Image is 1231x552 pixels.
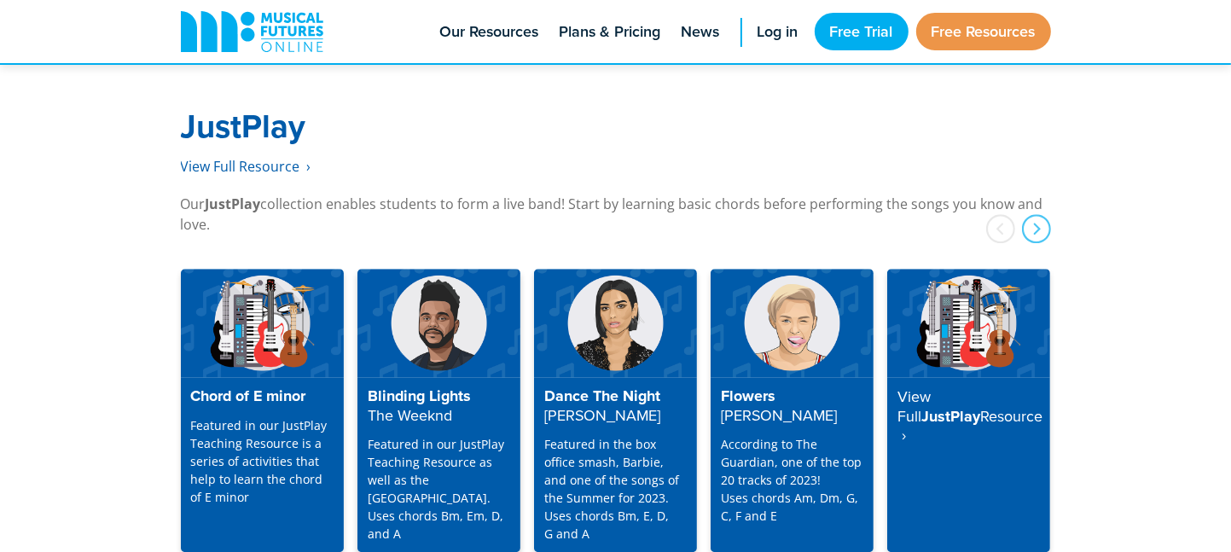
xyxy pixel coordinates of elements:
[721,404,837,426] strong: [PERSON_NAME]
[181,157,311,176] span: View Full Resource‎‏‏‎ ‎ ›
[181,157,311,177] a: View Full Resource‎‏‏‎ ‎ ›
[1022,214,1051,243] div: next
[544,435,687,543] p: Featured in the box office smash, Barbie, and one of the songs of the Summer for 2023. Uses chord...
[368,435,510,543] p: Featured in our JustPlay Teaching Resource as well as the [GEOGRAPHIC_DATA]. Uses chords Bm, Em, ...
[544,404,660,426] strong: [PERSON_NAME]
[897,405,1042,446] strong: Resource ‎ ›
[368,387,510,425] h4: Blinding Lights
[815,13,909,50] a: Free Trial
[181,102,306,149] strong: JustPlay
[758,20,798,44] span: Log in
[986,214,1015,243] div: prev
[682,20,720,44] span: News
[721,387,863,425] h4: Flowers
[181,194,1051,235] p: Our collection enables students to form a live band! Start by learning basic chords before perfor...
[357,269,520,552] a: Blinding LightsThe Weeknd Featured in our JustPlay Teaching Resource as well as the [GEOGRAPHIC_D...
[721,435,863,525] p: According to The Guardian, one of the top 20 tracks of 2023! Uses chords Am, Dm, G, C, F and E
[544,387,687,425] h4: Dance The Night
[916,13,1051,50] a: Free Resources
[897,386,931,427] strong: View Full
[368,404,452,426] strong: The Weeknd
[181,269,344,552] a: Chord of E minor Featured in our JustPlay Teaching Resource is a series of activities that help t...
[534,269,697,552] a: Dance The Night[PERSON_NAME] Featured in the box office smash, Barbie, and one of the songs of th...
[560,20,661,44] span: Plans & Pricing
[897,387,1040,445] h4: JustPlay
[206,195,261,213] strong: JustPlay
[440,20,539,44] span: Our Resources
[191,387,334,406] h4: Chord of E minor
[887,269,1050,552] a: View FullJustPlayResource ‎ ›
[711,269,874,552] a: Flowers[PERSON_NAME] According to The Guardian, one of the top 20 tracks of 2023!Uses chords Am, ...
[191,416,334,506] p: Featured in our JustPlay Teaching Resource is a series of activities that help to learn the chord...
